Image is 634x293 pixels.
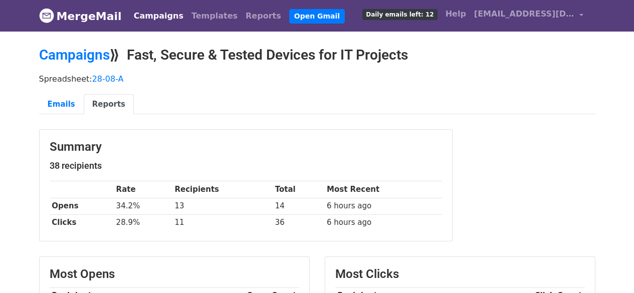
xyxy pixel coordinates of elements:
[324,198,442,214] td: 6 hours ago
[273,198,324,214] td: 14
[273,214,324,231] td: 36
[242,6,285,26] a: Reports
[324,181,442,198] th: Most Recent
[289,9,345,24] a: Open Gmail
[172,198,273,214] td: 13
[187,6,242,26] a: Templates
[474,8,574,20] span: [EMAIL_ADDRESS][DOMAIN_NAME]
[50,160,442,171] h5: 38 recipients
[50,214,114,231] th: Clicks
[335,267,585,281] h3: Most Clicks
[50,267,299,281] h3: Most Opens
[172,181,273,198] th: Recipients
[92,74,124,84] a: 28-08-A
[84,94,134,115] a: Reports
[358,4,441,24] a: Daily emails left: 12
[50,198,114,214] th: Opens
[362,9,437,20] span: Daily emails left: 12
[39,47,110,63] a: Campaigns
[172,214,273,231] td: 11
[39,6,122,27] a: MergeMail
[130,6,187,26] a: Campaigns
[39,8,54,23] img: MergeMail logo
[442,4,470,24] a: Help
[39,47,595,64] h2: ⟫ Fast, Secure & Tested Devices for IT Projects
[470,4,587,28] a: [EMAIL_ADDRESS][DOMAIN_NAME]
[273,181,324,198] th: Total
[114,198,172,214] td: 34.2%
[114,214,172,231] td: 28.9%
[39,74,595,84] p: Spreadsheet:
[324,214,442,231] td: 6 hours ago
[50,140,442,154] h3: Summary
[39,94,84,115] a: Emails
[114,181,172,198] th: Rate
